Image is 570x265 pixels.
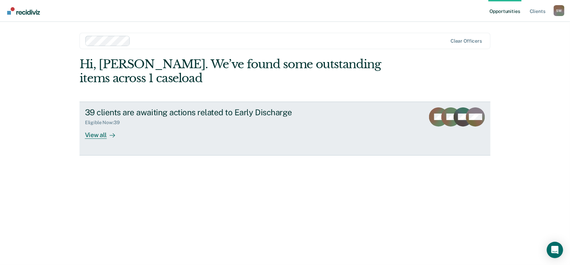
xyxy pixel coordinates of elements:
div: View all [85,126,123,139]
div: 39 clients are awaiting actions related to Early Discharge [85,107,325,117]
div: Open Intercom Messenger [547,242,563,258]
img: Recidiviz [7,7,40,15]
a: 39 clients are awaiting actions related to Early DischargeEligible Now:39View all [80,102,491,156]
div: Hi, [PERSON_NAME]. We’ve found some outstanding items across 1 caseload [80,57,409,85]
button: Profile dropdown button [554,5,565,16]
div: S W [554,5,565,16]
div: Clear officers [451,38,482,44]
div: Eligible Now : 39 [85,120,125,126]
